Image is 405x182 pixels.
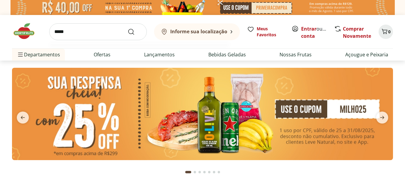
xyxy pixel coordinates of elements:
img: cupom [12,68,393,160]
span: Departamentos [17,47,60,62]
span: 0 [388,29,391,34]
button: previous [12,112,34,124]
button: Go to page 7 from fs-carousel [216,165,221,179]
a: Meus Favoritos [247,26,284,38]
a: Nossas Frutas [280,51,312,58]
a: Entrar [301,25,316,32]
button: Go to page 3 from fs-carousel [197,165,202,179]
span: ou [301,25,328,40]
a: Lançamentos [144,51,175,58]
button: Carrinho [379,25,393,39]
button: Go to page 4 from fs-carousel [202,165,207,179]
button: Go to page 5 from fs-carousel [207,165,212,179]
b: Informe sua localização [170,28,227,35]
button: Informe sua localização [154,23,240,40]
input: search [49,23,147,40]
a: Ofertas [94,51,110,58]
button: Go to page 6 from fs-carousel [212,165,216,179]
a: Comprar Novamente [343,25,371,39]
button: Menu [17,47,24,62]
a: Criar conta [301,25,334,39]
button: Go to page 2 from fs-carousel [192,165,197,179]
a: Açougue e Peixaria [345,51,388,58]
img: Hortifruti [12,22,42,40]
span: Meus Favoritos [257,26,284,38]
a: Bebidas Geladas [208,51,246,58]
button: Submit Search [128,28,142,35]
button: next [371,112,393,124]
button: Current page from fs-carousel [184,165,192,179]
